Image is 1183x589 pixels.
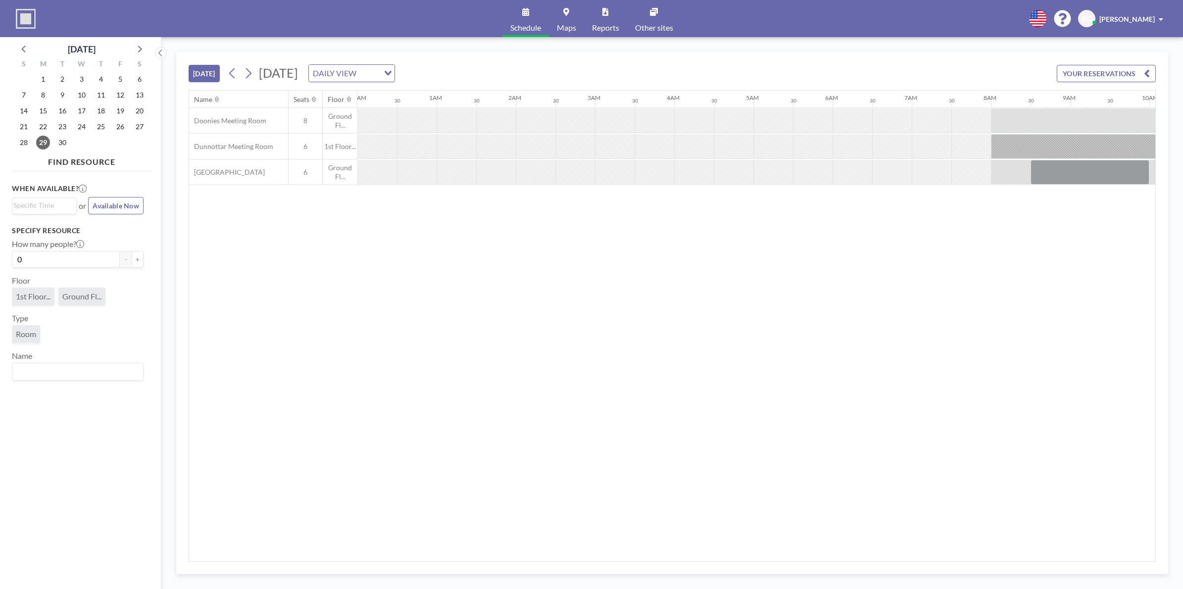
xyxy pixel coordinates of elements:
span: [PERSON_NAME] [1099,15,1155,23]
button: + [132,251,144,268]
div: Name [194,95,212,104]
span: Wednesday, September 24, 2025 [75,120,89,134]
span: Monday, September 8, 2025 [36,88,50,102]
div: M [34,58,53,71]
span: 8 [289,116,322,125]
div: 9AM [1063,94,1076,101]
div: 12AM [350,94,366,101]
button: - [120,251,132,268]
div: 30 [553,98,559,104]
div: [DATE] [68,42,96,56]
input: Search for option [359,67,378,80]
span: Tuesday, September 23, 2025 [55,120,69,134]
div: 4AM [667,94,680,101]
input: Search for option [13,200,71,211]
div: 30 [711,98,717,104]
span: Tuesday, September 2, 2025 [55,72,69,86]
div: 2AM [508,94,521,101]
div: Search for option [12,363,143,380]
span: Sunday, September 14, 2025 [17,104,31,118]
span: Sunday, September 28, 2025 [17,136,31,149]
span: Monday, September 1, 2025 [36,72,50,86]
div: 30 [1107,98,1113,104]
button: [DATE] [189,65,220,82]
div: 30 [1028,98,1034,104]
div: F [110,58,130,71]
span: Dunnottar Meeting Room [189,142,273,151]
div: 5AM [746,94,759,101]
div: T [53,58,72,71]
div: Floor [328,95,345,104]
span: [DATE] [259,65,298,80]
span: Tuesday, September 16, 2025 [55,104,69,118]
div: 30 [790,98,796,104]
span: 1st Floor... [16,292,50,301]
span: Saturday, September 27, 2025 [133,120,147,134]
span: 1st Floor... [323,142,357,151]
label: Type [12,313,28,323]
span: Wednesday, September 3, 2025 [75,72,89,86]
div: 7AM [904,94,917,101]
span: Tuesday, September 30, 2025 [55,136,69,149]
div: W [72,58,92,71]
span: Saturday, September 6, 2025 [133,72,147,86]
span: Thursday, September 18, 2025 [94,104,108,118]
span: Wednesday, September 10, 2025 [75,88,89,102]
div: Search for option [309,65,394,82]
span: DAILY VIEW [311,67,358,80]
span: Ground Fl... [62,292,101,301]
input: Search for option [13,365,138,378]
span: Monday, September 15, 2025 [36,104,50,118]
div: 3AM [588,94,600,101]
span: Thursday, September 11, 2025 [94,88,108,102]
span: Schedule [510,24,541,32]
button: YOUR RESERVATIONS [1057,65,1156,82]
span: Ground Fl... [323,112,357,129]
div: 30 [870,98,876,104]
span: 6 [289,142,322,151]
div: S [130,58,149,71]
button: Available Now [88,197,144,214]
span: Sunday, September 7, 2025 [17,88,31,102]
span: Saturday, September 20, 2025 [133,104,147,118]
div: 1AM [429,94,442,101]
span: Doonies Meeting Room [189,116,266,125]
span: Tuesday, September 9, 2025 [55,88,69,102]
span: Friday, September 26, 2025 [113,120,127,134]
span: Other sites [635,24,673,32]
span: Friday, September 5, 2025 [113,72,127,86]
span: Maps [557,24,576,32]
span: KG [1082,14,1092,23]
span: Room [16,329,36,339]
div: 30 [394,98,400,104]
span: Reports [592,24,619,32]
div: Search for option [12,198,76,213]
h4: FIND RESOURCE [12,153,151,167]
span: Thursday, September 25, 2025 [94,120,108,134]
div: 30 [949,98,955,104]
span: [GEOGRAPHIC_DATA] [189,168,265,177]
div: 8AM [984,94,996,101]
label: Floor [12,276,30,286]
div: S [14,58,34,71]
span: Thursday, September 4, 2025 [94,72,108,86]
span: Monday, September 29, 2025 [36,136,50,149]
span: Available Now [93,201,139,210]
span: Friday, September 12, 2025 [113,88,127,102]
span: Ground Fl... [323,163,357,181]
span: Friday, September 19, 2025 [113,104,127,118]
div: Seats [294,95,309,104]
h3: Specify resource [12,226,144,235]
span: 6 [289,168,322,177]
div: 30 [632,98,638,104]
div: 6AM [825,94,838,101]
span: or [79,201,86,211]
div: 10AM [1142,94,1158,101]
span: Wednesday, September 17, 2025 [75,104,89,118]
label: How many people? [12,239,84,249]
span: Monday, September 22, 2025 [36,120,50,134]
label: Name [12,351,32,361]
div: T [91,58,110,71]
span: Saturday, September 13, 2025 [133,88,147,102]
img: organization-logo [16,9,36,29]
